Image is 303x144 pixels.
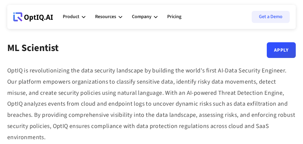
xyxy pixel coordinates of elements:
[167,8,181,26] a: Pricing
[7,42,59,58] div: ML Scientist
[63,13,79,21] div: Product
[13,8,53,26] a: Webflow Homepage
[95,13,116,21] div: Resources
[252,11,290,23] a: Get a Demo
[267,42,296,58] a: Apply
[132,13,151,21] div: Company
